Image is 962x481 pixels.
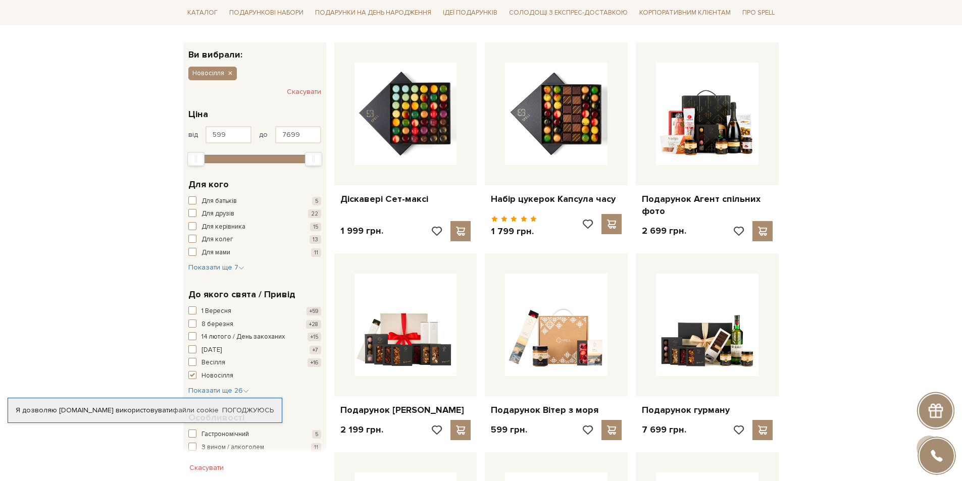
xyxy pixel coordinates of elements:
[8,406,282,415] div: Я дозволяю [DOMAIN_NAME] використовувати
[201,196,237,206] span: Для батьків
[310,235,321,244] span: 13
[201,209,234,219] span: Для друзів
[491,226,537,237] p: 1 799 грн.
[201,306,231,316] span: 1 Вересня
[188,443,321,453] button: З вином / алкоголем 11
[201,235,233,245] span: Для колег
[491,404,622,416] a: Подарунок Вітер з моря
[188,67,237,80] button: Новосілля
[312,197,321,205] span: 5
[340,424,383,436] p: 2 199 грн.
[188,108,208,121] span: Ціна
[222,406,274,415] a: Погоджуюсь
[188,386,249,395] span: Показати ще 26
[206,126,251,143] input: Ціна
[188,178,229,191] span: Для кого
[183,5,222,21] span: Каталог
[201,319,233,330] span: 8 березня
[188,386,249,396] button: Показати ще 26
[201,358,225,368] span: Весілля
[491,424,527,436] p: 599 грн.
[642,225,686,237] p: 2 699 грн.
[188,235,321,245] button: Для колег 13
[308,333,321,341] span: +15
[311,5,435,21] span: Подарунки на День народження
[635,4,735,21] a: Корпоративним клієнтам
[306,320,321,329] span: +28
[183,460,230,476] button: Скасувати
[491,193,622,205] a: Набір цукерок Капсула часу
[201,222,245,232] span: Для керівника
[308,209,321,218] span: 22
[311,248,321,257] span: 11
[505,4,632,21] a: Солодощі з експрес-доставкою
[173,406,219,414] a: файли cookie
[642,404,773,416] a: Подарунок гурману
[188,196,321,206] button: Для батьків 5
[187,152,205,166] div: Min
[188,222,321,232] button: Для керівника 15
[305,152,322,166] div: Max
[201,248,230,258] span: Для мами
[188,319,321,330] button: 8 березня +28
[340,225,383,237] p: 1 999 грн.
[312,430,321,439] span: 5
[201,430,249,440] span: Гастрономічний
[340,193,471,205] a: Діскавері Сет-максі
[439,5,501,21] span: Ідеї подарунків
[192,69,224,78] span: Новосілля
[188,248,321,258] button: Для мами 11
[188,263,244,272] span: Показати ще 7
[308,358,321,367] span: +16
[310,223,321,231] span: 15
[188,358,321,368] button: Весілля +16
[188,430,321,440] button: Гастрономічний 5
[225,5,308,21] span: Подарункові набори
[188,288,295,301] span: До якого свята / Привід
[738,5,779,21] span: Про Spell
[275,126,321,143] input: Ціна
[188,209,321,219] button: Для друзів 22
[340,404,471,416] a: Подарунок [PERSON_NAME]
[287,84,321,100] button: Скасувати
[183,42,326,59] div: Ви вибрали:
[201,443,264,453] span: З вином / алкоголем
[201,371,233,381] span: Новосілля
[642,424,686,436] p: 7 699 грн.
[188,345,321,355] button: [DATE] +7
[188,306,321,316] button: 1 Вересня +59
[188,262,244,273] button: Показати ще 7
[188,371,321,381] button: Новосілля
[188,130,198,139] span: від
[307,307,321,315] span: +59
[310,346,321,354] span: +7
[311,443,321,452] span: 11
[188,332,321,342] button: 14 лютого / День закоханих +15
[201,332,285,342] span: 14 лютого / День закоханих
[642,193,773,217] a: Подарунок Агент спільних фото
[201,345,222,355] span: [DATE]
[259,130,268,139] span: до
